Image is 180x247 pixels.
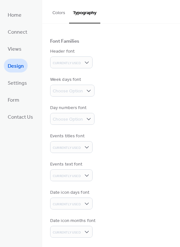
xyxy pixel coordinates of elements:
span: Contact Us [8,112,33,122]
span: Connect [8,27,27,37]
a: Design [4,59,28,72]
span: Currently Used [53,146,81,150]
span: Currently Used [53,202,81,207]
span: Settings [8,78,27,88]
div: Date icon days font [50,189,91,196]
div: Date icon months font [50,217,95,224]
span: Currently Used [53,230,81,235]
a: Connect [4,25,31,38]
a: Views [4,42,25,55]
div: Week days font [50,76,93,83]
a: Form [4,93,23,106]
a: Settings [4,76,31,89]
a: Home [4,8,25,21]
span: Currently Used [53,174,81,178]
div: Header font [50,48,91,55]
div: Events text font [50,161,91,168]
span: Views [8,44,22,54]
span: Form [8,95,19,105]
a: Contact Us [4,110,37,123]
span: Design [8,61,24,71]
div: Font Families [50,38,79,45]
div: Events titles font [50,133,91,140]
span: Home [8,10,22,20]
div: Day numbers font [50,105,93,111]
span: Currently Used [53,61,81,65]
